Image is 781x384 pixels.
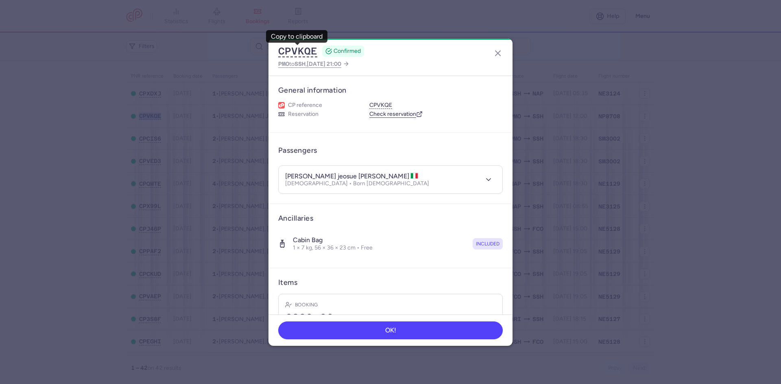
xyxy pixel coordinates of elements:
[278,102,285,108] figure: 1L airline logo
[285,172,419,180] h4: [PERSON_NAME] jeosue [PERSON_NAME]
[369,111,423,118] a: Check reservation
[278,59,349,69] a: PMOtoSSH,[DATE] 21:00
[278,321,503,339] button: OK!
[279,294,502,331] div: Booking€230.00
[278,146,317,155] h3: Passengers
[369,102,392,109] button: CPVKQE
[278,278,297,287] h3: Items
[278,86,503,95] h3: General information
[288,102,322,109] span: CP reference
[278,61,289,67] span: PMO
[278,45,317,57] button: CPVKQE
[334,47,361,55] span: CONFIRMED
[271,33,323,40] div: Copy to clipboard
[288,111,319,118] span: Reservation
[295,301,318,309] h4: Booking
[307,61,341,67] span: [DATE] 21:00
[278,59,341,69] span: to ,
[295,61,305,67] span: SSH
[293,236,373,244] h4: Cabin bag
[476,240,500,248] span: included
[285,180,429,187] p: [DEMOGRAPHIC_DATA] • Born [DEMOGRAPHIC_DATA]
[385,327,396,334] span: OK!
[278,214,503,223] h3: Ancillaries
[285,312,334,324] span: €230.00
[293,244,373,252] p: 1 × 7 kg, 56 × 36 × 23 cm • Free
